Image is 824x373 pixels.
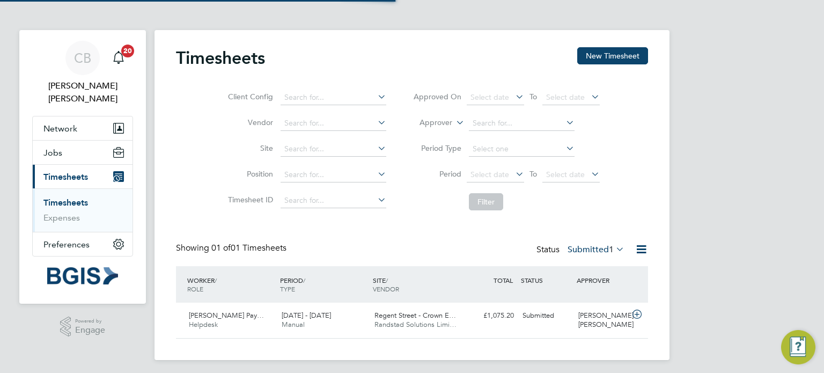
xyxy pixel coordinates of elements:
[74,51,91,65] span: CB
[470,170,509,179] span: Select date
[32,267,133,284] a: Go to home page
[518,307,574,325] div: Submitted
[211,243,231,253] span: 01 of
[47,267,118,284] img: bgis-logo-retina.png
[413,143,461,153] label: Period Type
[43,213,80,223] a: Expenses
[75,326,105,335] span: Engage
[577,47,648,64] button: New Timesheet
[43,239,90,250] span: Preferences
[215,276,217,284] span: /
[374,311,456,320] span: Regent Street - Crown E…
[43,198,88,208] a: Timesheets
[225,92,273,101] label: Client Config
[225,143,273,153] label: Site
[281,193,386,208] input: Search for...
[546,92,585,102] span: Select date
[189,320,218,329] span: Helpdesk
[189,311,264,320] span: [PERSON_NAME] Pay…
[225,169,273,179] label: Position
[281,167,386,182] input: Search for...
[574,307,630,334] div: [PERSON_NAME] [PERSON_NAME]
[108,41,129,75] a: 20
[469,142,575,157] input: Select one
[277,270,370,298] div: PERIOD
[281,90,386,105] input: Search for...
[386,276,388,284] span: /
[374,320,457,329] span: Randstad Solutions Limi…
[33,141,133,164] button: Jobs
[176,243,289,254] div: Showing
[33,165,133,188] button: Timesheets
[609,244,614,255] span: 1
[536,243,627,258] div: Status
[526,90,540,104] span: To
[373,284,399,293] span: VENDOR
[43,123,77,134] span: Network
[303,276,305,284] span: /
[518,270,574,290] div: STATUS
[32,79,133,105] span: Connor Burns
[60,317,106,337] a: Powered byEngage
[370,270,463,298] div: SITE
[462,307,518,325] div: £1,075.20
[781,330,815,364] button: Engage Resource Center
[574,270,630,290] div: APPROVER
[33,116,133,140] button: Network
[281,116,386,131] input: Search for...
[526,167,540,181] span: To
[281,142,386,157] input: Search for...
[33,188,133,232] div: Timesheets
[494,276,513,284] span: TOTAL
[225,118,273,127] label: Vendor
[187,284,203,293] span: ROLE
[404,118,452,128] label: Approver
[43,172,88,182] span: Timesheets
[121,45,134,57] span: 20
[568,244,624,255] label: Submitted
[75,317,105,326] span: Powered by
[546,170,585,179] span: Select date
[176,47,265,69] h2: Timesheets
[19,30,146,304] nav: Main navigation
[280,284,295,293] span: TYPE
[211,243,286,253] span: 01 Timesheets
[413,169,461,179] label: Period
[469,116,575,131] input: Search for...
[470,92,509,102] span: Select date
[282,311,331,320] span: [DATE] - [DATE]
[32,41,133,105] a: CB[PERSON_NAME] [PERSON_NAME]
[185,270,277,298] div: WORKER
[282,320,305,329] span: Manual
[469,193,503,210] button: Filter
[225,195,273,204] label: Timesheet ID
[33,232,133,256] button: Preferences
[413,92,461,101] label: Approved On
[43,148,62,158] span: Jobs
